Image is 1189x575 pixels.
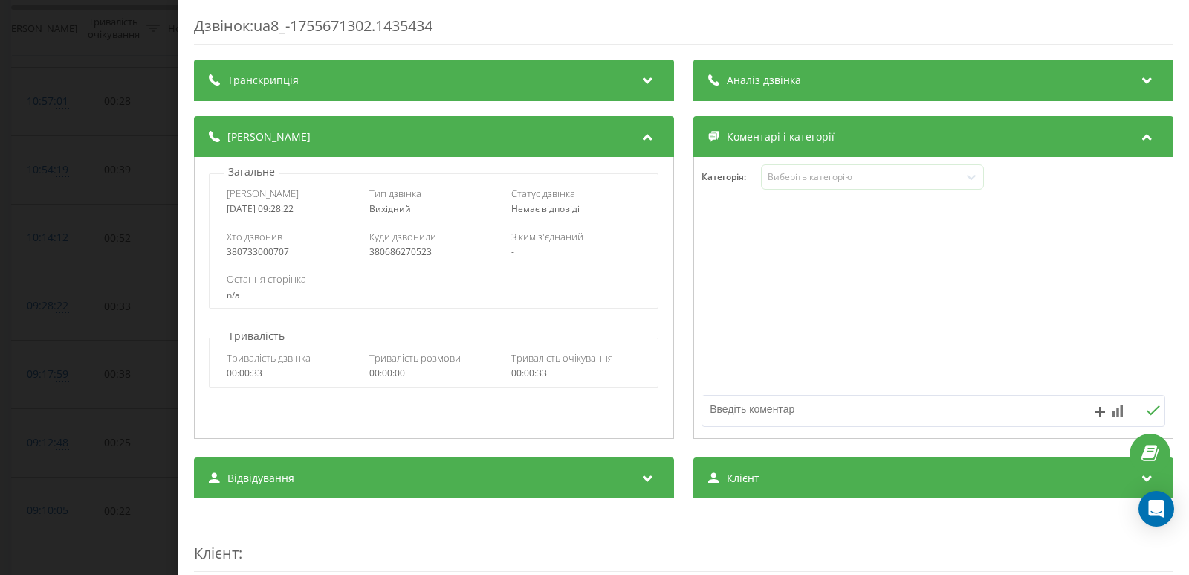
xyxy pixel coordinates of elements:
[227,368,357,379] div: 00:00:33
[224,164,279,179] p: Загальне
[227,129,311,144] span: [PERSON_NAME]
[227,187,299,200] span: [PERSON_NAME]
[369,187,421,200] span: Тип дзвінка
[224,329,288,344] p: Тривалість
[727,73,801,88] span: Аналіз дзвінка
[369,247,499,257] div: 380686270523
[369,368,499,379] div: 00:00:00
[227,247,357,257] div: 380733000707
[227,290,641,301] div: n/a
[511,247,641,257] div: -
[511,368,641,379] div: 00:00:33
[511,351,613,364] span: Тривалість очікування
[194,543,239,563] span: Клієнт
[227,272,306,286] span: Остання сторінка
[369,202,411,215] span: Вихідний
[227,471,294,486] span: Відвідування
[194,513,1173,572] div: :
[727,471,759,486] span: Клієнт
[369,351,461,364] span: Тривалість розмови
[227,230,282,243] span: Хто дзвонив
[1138,491,1174,527] div: Open Intercom Messenger
[511,187,575,200] span: Статус дзвінка
[511,230,583,243] span: З ким з'єднаний
[227,204,357,214] div: [DATE] 09:28:22
[227,73,299,88] span: Транскрипція
[727,129,835,144] span: Коментарі і категорії
[511,202,580,215] span: Немає відповіді
[702,172,761,182] h4: Категорія :
[227,351,311,364] span: Тривалість дзвінка
[369,230,436,243] span: Куди дзвонили
[194,16,1173,45] div: Дзвінок : ua8_-1755671302.1435434
[768,171,953,183] div: Виберіть категорію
